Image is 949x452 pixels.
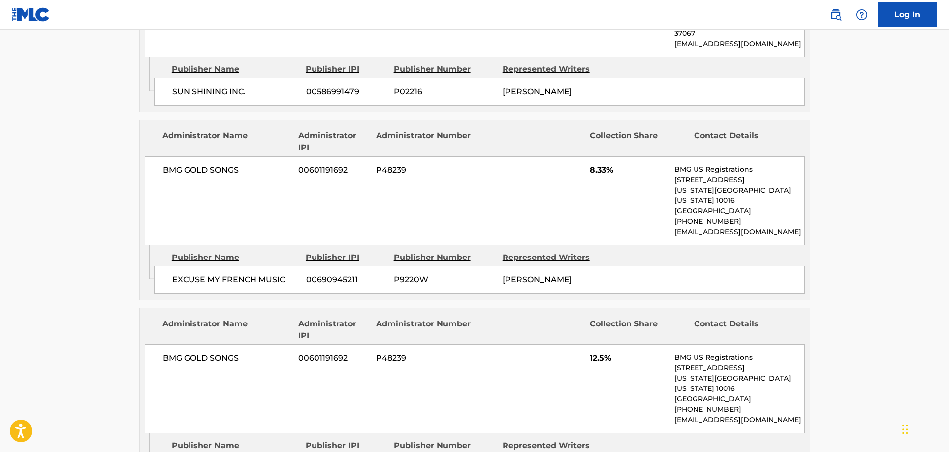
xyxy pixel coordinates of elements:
p: [US_STATE][GEOGRAPHIC_DATA][US_STATE] 10016 [674,185,804,206]
a: Public Search [826,5,846,25]
div: Publisher Number [394,440,495,452]
span: 00586991479 [306,86,386,98]
div: Represented Writers [503,64,604,75]
div: Represented Writers [503,252,604,263]
div: Administrator Number [376,130,472,154]
p: [EMAIL_ADDRESS][DOMAIN_NAME] [674,415,804,425]
div: Publisher IPI [306,440,386,452]
div: Administrator Name [162,130,291,154]
p: [STREET_ADDRESS] [674,175,804,185]
span: [PERSON_NAME] [503,275,572,284]
div: Publisher Number [394,64,495,75]
p: [EMAIL_ADDRESS][DOMAIN_NAME] [674,227,804,237]
span: 12.5% [590,352,667,364]
div: Collection Share [590,318,686,342]
div: Administrator IPI [298,130,369,154]
span: P02216 [394,86,495,98]
span: 00601191692 [298,164,369,176]
span: P48239 [376,352,472,364]
p: [STREET_ADDRESS] [674,363,804,373]
span: SUN SHINING INC. [172,86,299,98]
span: P48239 [376,164,472,176]
p: [PHONE_NUMBER] [674,216,804,227]
div: Contact Details [694,318,790,342]
div: Publisher Number [394,252,495,263]
div: Represented Writers [503,440,604,452]
div: Administrator Number [376,318,472,342]
img: MLC Logo [12,7,50,22]
div: Drag [902,414,908,444]
a: Log In [878,2,937,27]
div: Administrator IPI [298,318,369,342]
div: Publisher Name [172,252,298,263]
p: [GEOGRAPHIC_DATA] [674,206,804,216]
div: Publisher Name [172,64,298,75]
p: BMG US Registrations [674,352,804,363]
img: help [856,9,868,21]
span: 00690945211 [306,274,386,286]
img: search [830,9,842,21]
iframe: Chat Widget [899,404,949,452]
span: BMG GOLD SONGS [163,164,291,176]
span: EXCUSE MY FRENCH MUSIC [172,274,299,286]
p: [US_STATE][GEOGRAPHIC_DATA][US_STATE] 10016 [674,373,804,394]
div: Administrator Name [162,318,291,342]
div: Collection Share [590,130,686,154]
div: Publisher IPI [306,252,386,263]
div: Publisher Name [172,440,298,452]
div: Publisher IPI [306,64,386,75]
p: [GEOGRAPHIC_DATA] [674,394,804,404]
span: BMG GOLD SONGS [163,352,291,364]
p: [PHONE_NUMBER] [674,404,804,415]
p: BMG US Registrations [674,164,804,175]
span: 00601191692 [298,352,369,364]
span: 8.33% [590,164,667,176]
p: [EMAIL_ADDRESS][DOMAIN_NAME] [674,39,804,49]
span: P9220W [394,274,495,286]
div: Help [852,5,872,25]
div: Contact Details [694,130,790,154]
span: [PERSON_NAME] [503,87,572,96]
